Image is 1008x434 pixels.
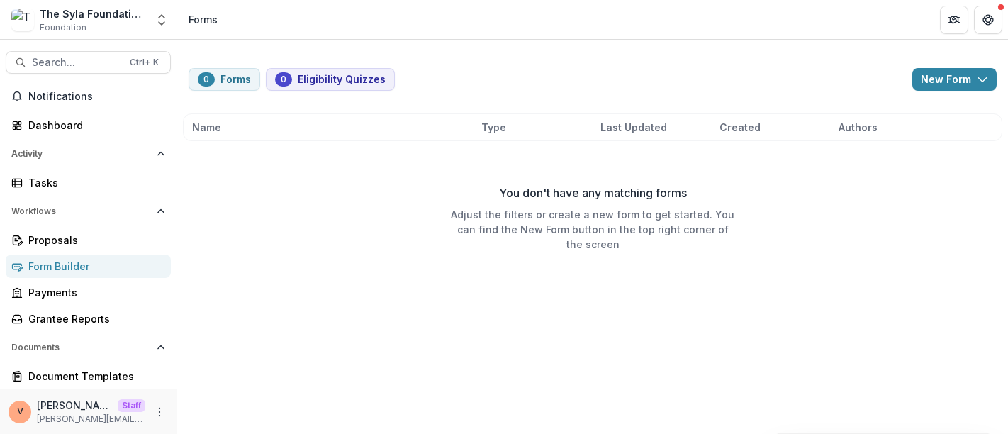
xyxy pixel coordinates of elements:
[266,68,395,91] button: Eligibility Quizzes
[151,404,168,421] button: More
[912,68,997,91] button: New Form
[37,413,145,425] p: [PERSON_NAME][EMAIL_ADDRESS][DOMAIN_NAME]
[11,343,151,352] span: Documents
[28,285,159,300] div: Payments
[37,398,112,413] p: [PERSON_NAME]
[40,6,146,21] div: The Syla Foundation Workflow Sandbox
[974,6,1002,34] button: Get Help
[6,307,171,330] a: Grantee Reports
[28,233,159,247] div: Proposals
[17,407,23,416] div: Venkat
[152,6,172,34] button: Open entity switcher
[6,255,171,278] a: Form Builder
[600,120,667,135] span: Last Updated
[28,369,159,384] div: Document Templates
[203,74,209,84] span: 0
[28,91,165,103] span: Notifications
[6,336,171,359] button: Open Documents
[6,228,171,252] a: Proposals
[28,118,159,133] div: Dashboard
[6,51,171,74] button: Search...
[40,21,86,34] span: Foundation
[481,120,506,135] span: Type
[189,68,260,91] button: Forms
[32,57,121,69] span: Search...
[451,207,734,252] p: Adjust the filters or create a new form to get started. You can find the New Form button in the t...
[719,120,761,135] span: Created
[118,399,145,412] p: Staff
[28,175,159,190] div: Tasks
[6,143,171,165] button: Open Activity
[6,365,171,388] a: Document Templates
[6,85,171,108] button: Notifications
[6,281,171,304] a: Payments
[192,120,221,135] span: Name
[28,311,159,326] div: Grantee Reports
[11,9,34,31] img: The Syla Foundation Workflow Sandbox
[6,113,171,137] a: Dashboard
[281,74,286,84] span: 0
[940,6,968,34] button: Partners
[183,9,223,30] nav: breadcrumb
[11,149,151,159] span: Activity
[839,120,878,135] span: Authors
[6,171,171,194] a: Tasks
[28,259,159,274] div: Form Builder
[11,206,151,216] span: Workflows
[499,184,687,201] p: You don't have any matching forms
[189,12,218,27] div: Forms
[127,55,162,70] div: Ctrl + K
[6,200,171,223] button: Open Workflows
